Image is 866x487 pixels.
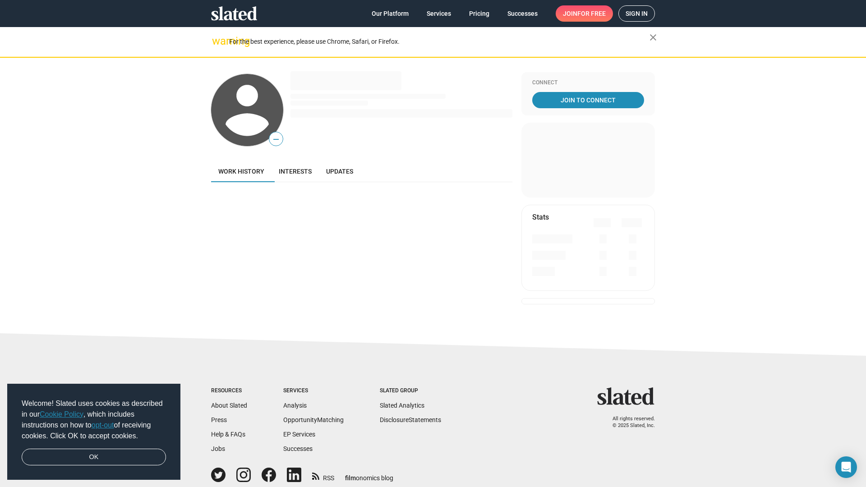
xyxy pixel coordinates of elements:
[211,416,227,423] a: Press
[626,6,648,21] span: Sign in
[283,416,344,423] a: OpportunityMatching
[534,92,642,108] span: Join To Connect
[211,431,245,438] a: Help & FAQs
[507,5,538,22] span: Successes
[577,5,606,22] span: for free
[283,402,307,409] a: Analysis
[532,92,644,108] a: Join To Connect
[22,398,166,441] span: Welcome! Slated uses cookies as described in our , which includes instructions on how to of recei...
[211,402,247,409] a: About Slated
[345,474,356,482] span: film
[380,416,441,423] a: DisclosureStatements
[283,431,315,438] a: EP Services
[269,133,283,145] span: —
[218,168,264,175] span: Work history
[419,5,458,22] a: Services
[618,5,655,22] a: Sign in
[212,36,223,46] mat-icon: warning
[211,445,225,452] a: Jobs
[211,161,272,182] a: Work history
[92,421,114,429] a: opt-out
[469,5,489,22] span: Pricing
[835,456,857,478] div: Open Intercom Messenger
[40,410,83,418] a: Cookie Policy
[532,212,549,222] mat-card-title: Stats
[500,5,545,22] a: Successes
[603,416,655,429] p: All rights reserved. © 2025 Slated, Inc.
[283,445,313,452] a: Successes
[279,168,312,175] span: Interests
[532,79,644,87] div: Connect
[563,5,606,22] span: Join
[380,387,441,395] div: Slated Group
[22,449,166,466] a: dismiss cookie message
[7,384,180,480] div: cookieconsent
[272,161,319,182] a: Interests
[211,387,247,395] div: Resources
[364,5,416,22] a: Our Platform
[229,36,649,48] div: For the best experience, please use Chrome, Safari, or Firefox.
[345,467,393,482] a: filmonomics blog
[380,402,424,409] a: Slated Analytics
[319,161,360,182] a: Updates
[283,387,344,395] div: Services
[462,5,497,22] a: Pricing
[427,5,451,22] span: Services
[312,469,334,482] a: RSS
[648,32,659,43] mat-icon: close
[556,5,613,22] a: Joinfor free
[326,168,353,175] span: Updates
[372,5,409,22] span: Our Platform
